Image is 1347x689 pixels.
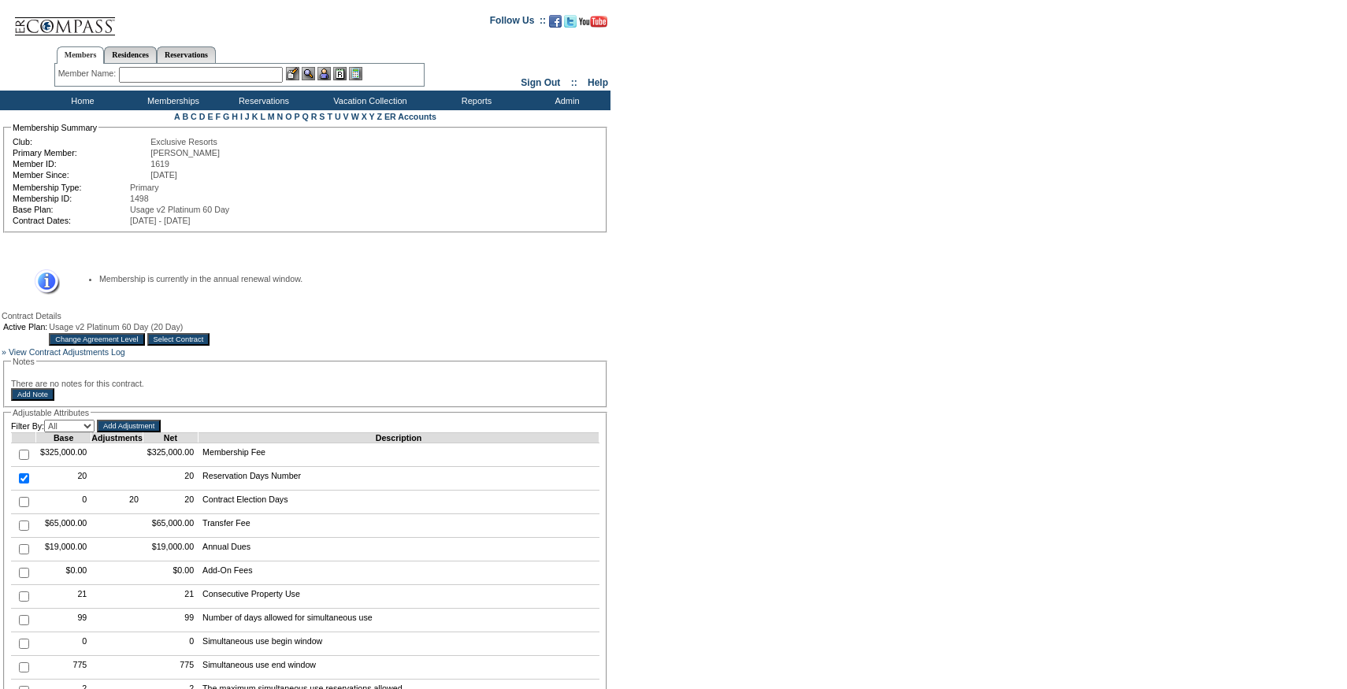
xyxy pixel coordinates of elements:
td: 20 [143,491,198,514]
img: Information Message [24,269,60,295]
span: 1498 [130,194,149,203]
td: Description [199,433,599,443]
a: Subscribe to our YouTube Channel [579,20,607,29]
td: Simultaneous use end window [199,656,599,680]
td: Contract Election Days [199,491,599,514]
a: Become our fan on Facebook [549,20,562,29]
td: $65,000.00 [36,514,91,538]
a: I [240,112,243,121]
a: G [223,112,229,121]
td: Member Since: [13,170,149,180]
td: 20 [36,467,91,491]
a: S [319,112,325,121]
td: Club: [13,137,149,146]
a: R [311,112,317,121]
td: Membership ID: [13,194,128,203]
legend: Membership Summary [11,123,98,132]
input: Select Contract [147,333,210,346]
td: $325,000.00 [143,443,198,467]
td: 0 [36,632,91,656]
td: Home [35,91,126,110]
a: K [252,112,258,121]
a: Sign Out [521,77,560,88]
td: $0.00 [143,561,198,585]
td: 21 [143,585,198,609]
span: [DATE] - [DATE] [130,216,191,225]
td: Contract Dates: [13,216,128,225]
legend: Notes [11,357,36,366]
span: Usage v2 Platinum 60 Day (20 Day) [49,322,183,332]
td: Membership Fee [199,443,599,467]
a: B [182,112,188,121]
td: Transfer Fee [199,514,599,538]
td: Adjustments [91,433,143,443]
span: 1619 [150,159,169,169]
td: Memberships [126,91,217,110]
img: Compass Home [13,4,116,36]
div: Contract Details [2,311,609,320]
span: Primary [130,183,159,192]
td: Filter By: [11,420,95,432]
span: :: [571,77,577,88]
div: Member Name: [58,67,119,80]
span: There are no notes for this contract. [11,379,144,388]
img: Subscribe to our YouTube Channel [579,16,607,28]
td: Base Plan: [13,205,128,214]
input: Change Agreement Level [49,333,144,346]
a: V [343,112,349,121]
input: Add Adjustment [97,420,161,432]
img: Become our fan on Facebook [549,15,562,28]
a: Reservations [157,46,216,63]
td: Net [143,433,198,443]
img: Impersonate [317,67,331,80]
a: A [174,112,180,121]
a: U [335,112,341,121]
span: Exclusive Resorts [150,137,217,146]
span: [DATE] [150,170,177,180]
td: $19,000.00 [36,538,91,561]
li: Membership is currently in the annual renewal window. [99,274,584,283]
td: Simultaneous use begin window [199,632,599,656]
td: Vacation Collection [307,91,429,110]
td: 775 [143,656,198,680]
td: $0.00 [36,561,91,585]
img: View [302,67,315,80]
a: F [215,112,221,121]
a: C [191,112,197,121]
a: W [351,112,359,121]
a: H [232,112,238,121]
td: Admin [520,91,610,110]
a: T [327,112,332,121]
img: b_edit.gif [286,67,299,80]
img: b_calculator.gif [349,67,362,80]
td: Member ID: [13,159,149,169]
a: ER Accounts [384,112,436,121]
a: M [268,112,275,121]
td: Annual Dues [199,538,599,561]
td: $65,000.00 [143,514,198,538]
td: 99 [36,609,91,632]
td: Consecutive Property Use [199,585,599,609]
input: Add Note [11,388,54,401]
td: Follow Us :: [490,13,546,32]
img: Follow us on Twitter [564,15,577,28]
td: Base [36,433,91,443]
a: P [295,112,300,121]
td: $19,000.00 [143,538,198,561]
a: Z [377,112,382,121]
a: Help [588,77,608,88]
td: Reservations [217,91,307,110]
span: [PERSON_NAME] [150,148,220,157]
td: 20 [143,467,198,491]
td: Reservation Days Number [199,467,599,491]
td: 0 [143,632,198,656]
td: 99 [143,609,198,632]
a: D [199,112,206,121]
a: Follow us on Twitter [564,20,577,29]
td: Reports [429,91,520,110]
td: Active Plan: [3,322,47,332]
td: Membership Type: [13,183,128,192]
td: 0 [36,491,91,514]
td: Add-On Fees [199,561,599,585]
legend: Adjustable Attributes [11,408,91,417]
